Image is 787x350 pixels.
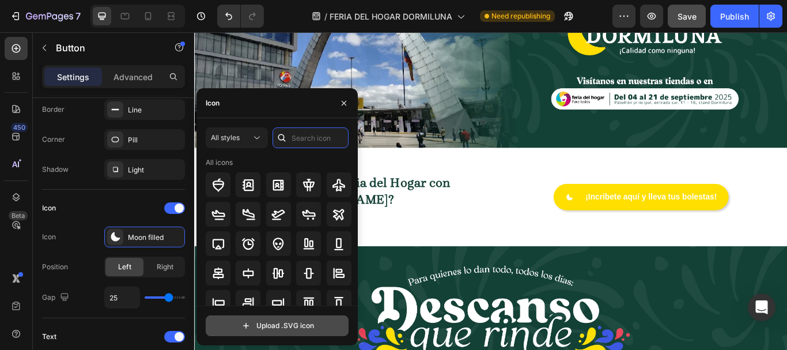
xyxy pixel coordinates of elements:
[157,262,173,272] span: Right
[128,232,182,243] div: Moon filled
[194,32,787,350] iframe: Design area
[273,127,349,148] input: Search icon
[206,157,233,168] div: All icons
[678,12,697,21] span: Save
[42,203,56,213] div: Icon
[217,5,264,28] div: Undo/Redo
[42,232,56,242] div: Icon
[748,293,775,321] div: Open Intercom Messenger
[57,71,89,83] p: Settings
[105,287,139,308] input: Auto
[113,71,153,83] p: Advanced
[42,262,68,272] div: Position
[42,332,56,342] div: Text
[5,5,86,28] button: 7
[211,133,240,142] span: All styles
[128,105,182,115] div: Line
[668,5,706,28] button: Save
[206,315,349,336] button: Upload .SVG icon
[42,134,65,145] div: Corner
[42,104,65,115] div: Border
[206,127,268,148] button: All styles
[56,41,154,55] p: Button
[11,123,28,132] div: 450
[128,165,182,175] div: Light
[491,11,550,21] span: Need republishing
[9,211,28,220] div: Beta
[118,262,131,272] span: Left
[720,10,749,22] div: Publish
[456,184,610,201] div: Rich Text Editor. Editing area: main
[42,164,69,175] div: Shadow
[456,184,610,201] p: ¡Incribete aquí y lleva tus bolestas!
[128,135,182,145] div: Pill
[42,290,71,306] div: Gap
[330,10,452,22] span: FERIA DEL HOGAR DORMILUNA
[240,320,314,332] div: Upload .SVG icon
[324,10,327,22] span: /
[419,177,623,208] a: Rich Text Editor. Editing area: main
[206,98,220,108] div: Icon
[710,5,759,28] button: Publish
[75,9,81,23] p: 7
